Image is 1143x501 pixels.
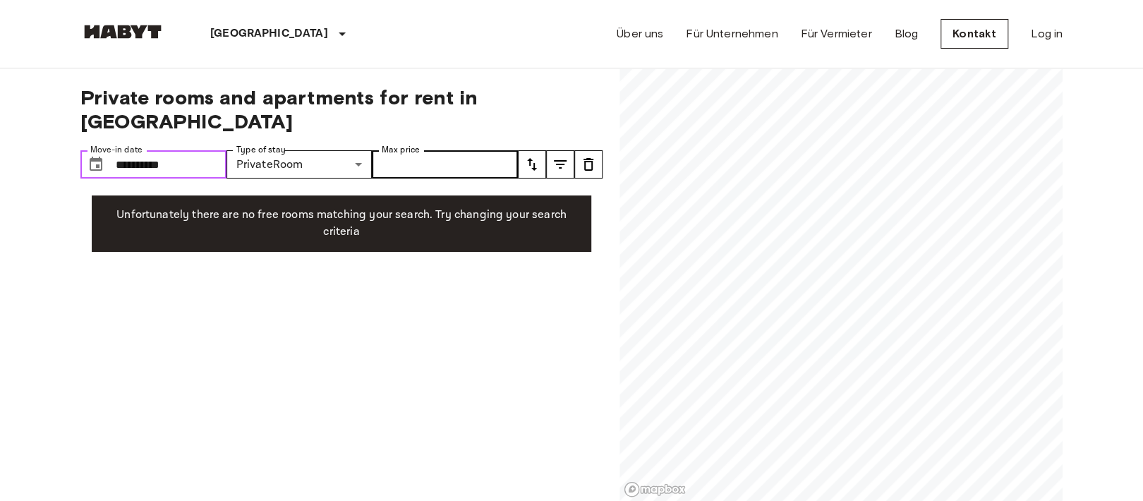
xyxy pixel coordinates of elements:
img: Habyt [80,25,165,39]
button: tune [574,150,603,179]
a: Für Unternehmen [686,25,778,42]
div: PrivateRoom [226,150,373,179]
a: Über uns [617,25,663,42]
label: Type of stay [236,144,286,156]
label: Max price [382,144,420,156]
button: tune [518,150,546,179]
a: Für Vermieter [800,25,871,42]
a: Log in [1031,25,1063,42]
p: [GEOGRAPHIC_DATA] [210,25,328,42]
button: Choose date, selected date is 1 Oct 2025 [82,150,110,179]
button: tune [546,150,574,179]
a: Mapbox logo [624,481,686,497]
p: Unfortunately there are no free rooms matching your search. Try changing your search criteria [103,207,580,241]
a: Blog [894,25,918,42]
label: Move-in date [90,144,143,156]
span: Private rooms and apartments for rent in [GEOGRAPHIC_DATA] [80,85,603,133]
a: Kontakt [941,19,1008,49]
